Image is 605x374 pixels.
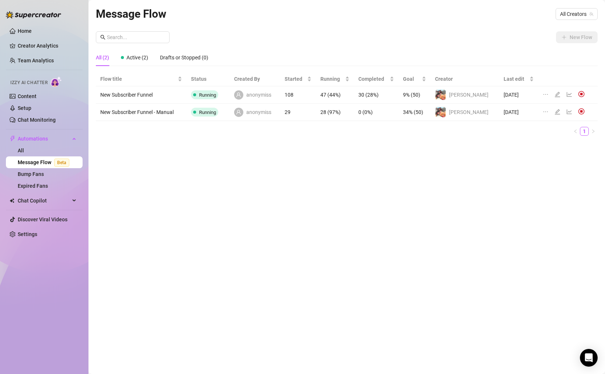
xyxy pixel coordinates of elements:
span: anonymiss [246,91,271,99]
li: Previous Page [571,127,580,136]
a: Bump Fans [18,171,44,177]
span: Automations [18,133,70,145]
td: 28 (97%) [316,104,354,121]
th: Last edit [499,72,538,86]
th: Completed [354,72,399,86]
span: line-chart [566,109,572,115]
span: Last edit [504,75,528,83]
li: Next Page [589,127,598,136]
span: thunderbolt [10,136,15,142]
td: 0 (0%) [354,104,399,121]
span: ellipsis [543,91,549,97]
button: New Flow [556,31,598,43]
span: edit [554,91,560,97]
th: Flow title [96,72,187,86]
span: left [573,129,578,134]
td: 47 (44%) [316,86,354,104]
img: AI Chatter [51,76,62,87]
a: 1 [580,127,588,135]
span: Running [199,110,216,115]
td: [DATE] [499,104,538,121]
span: team [589,12,594,16]
th: Goal [399,72,431,86]
a: All [18,148,24,153]
td: 9% (50) [399,86,431,104]
span: [PERSON_NAME] [449,92,488,98]
td: 34% (50) [399,104,431,121]
th: Created By [230,72,281,86]
img: Lillie [435,90,446,100]
img: Lillie [435,107,446,117]
a: Chat Monitoring [18,117,56,123]
button: right [589,127,598,136]
a: Content [18,93,36,99]
th: Creator [431,72,499,86]
span: edit [554,109,560,115]
span: [PERSON_NAME] [449,109,488,115]
td: 29 [280,104,316,121]
span: Completed [358,75,388,83]
td: New Subscriber Funnel [96,86,187,104]
span: Active (2) [126,55,148,60]
th: Running [316,72,354,86]
button: left [571,127,580,136]
a: Team Analytics [18,58,54,63]
span: ellipsis [543,109,549,115]
td: 108 [280,86,316,104]
a: Creator Analytics [18,40,77,52]
img: svg%3e [578,91,585,97]
span: Izzy AI Chatter [10,79,48,86]
span: Beta [54,159,69,167]
span: user [236,92,241,97]
th: Started [280,72,316,86]
span: Flow title [100,75,176,83]
span: right [591,129,595,134]
span: Goal [403,75,420,83]
a: Settings [18,231,37,237]
div: All (2) [96,53,109,62]
span: Chat Copilot [18,195,70,207]
article: Message Flow [96,5,166,22]
span: Running [320,75,343,83]
img: svg%3e [578,108,585,115]
div: Drafts or Stopped (0) [160,53,208,62]
img: logo-BBDzfeDw.svg [6,11,61,18]
div: Open Intercom Messenger [580,349,598,367]
span: user [236,110,241,115]
span: All Creators [560,8,593,20]
a: Message FlowBeta [18,159,72,165]
a: Setup [18,105,31,111]
span: anonymiss [246,108,271,116]
li: 1 [580,127,589,136]
a: Expired Fans [18,183,48,189]
input: Search... [107,33,165,41]
a: Discover Viral Videos [18,217,67,222]
td: New Subscriber Funnel - Manual [96,104,187,121]
img: Chat Copilot [10,198,14,203]
span: line-chart [566,91,572,97]
span: Started [285,75,306,83]
th: Status [187,72,230,86]
span: search [100,35,105,40]
td: [DATE] [499,86,538,104]
a: Home [18,28,32,34]
td: 30 (28%) [354,86,399,104]
span: Running [199,92,216,98]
